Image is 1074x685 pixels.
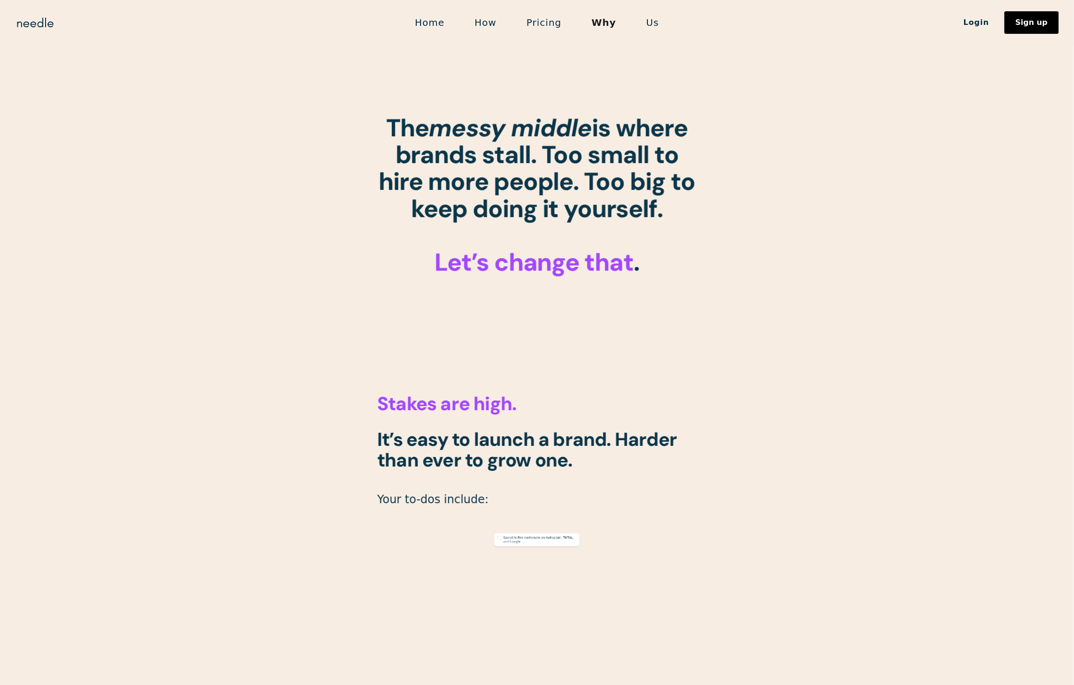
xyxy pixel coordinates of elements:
p: Your to-dos include: [377,493,697,506]
a: Home [400,13,459,32]
a: Sign up [1004,11,1059,34]
a: Login [949,15,1004,31]
h1: . ‍ ‍ . [377,115,697,276]
a: Why [576,13,631,32]
p: Spend to find customers on Instagram, TikTok, and Google [504,536,577,544]
em: messy middle [429,112,592,144]
a: Us [631,13,674,32]
a: Pricing [512,13,576,32]
span: Let’s change that [435,246,634,278]
span: Stakes are high. [377,391,516,416]
div: Sign up [1016,19,1048,26]
a: How [459,13,512,32]
h1: It’s easy to launch a brand. Harder than ever to grow one. [377,429,697,470]
strong: The is where brands stall. Too small to hire more people. Too big to keep doing it yourself [379,112,695,225]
